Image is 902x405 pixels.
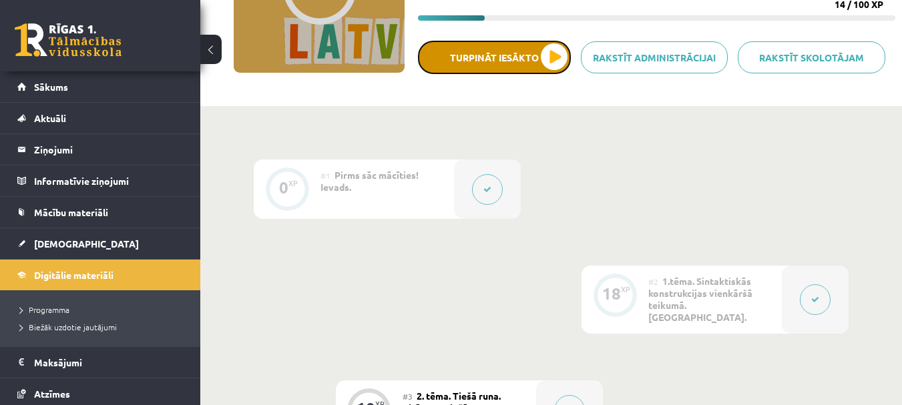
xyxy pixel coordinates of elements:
a: Rīgas 1. Tālmācības vidusskola [15,23,122,57]
span: Biežāk uzdotie jautājumi [20,322,117,332]
div: XP [621,286,630,293]
span: Digitālie materiāli [34,269,114,281]
span: [DEMOGRAPHIC_DATA] [34,238,139,250]
span: Mācību materiāli [34,206,108,218]
button: Turpināt iesākto [418,41,571,74]
legend: Ziņojumi [34,134,184,165]
div: XP [288,179,298,187]
a: Aktuāli [17,103,184,133]
span: #1 [320,170,330,181]
legend: Maksājumi [34,347,184,378]
div: 0 [279,181,288,193]
a: Rakstīt skolotājam [738,41,885,73]
span: #3 [403,391,413,402]
span: Programma [20,304,69,315]
a: Mācību materiāli [17,197,184,228]
legend: Informatīvie ziņojumi [34,165,184,196]
a: Biežāk uzdotie jautājumi [20,321,187,333]
a: Digitālie materiāli [17,260,184,290]
span: Atzīmes [34,388,70,400]
a: [DEMOGRAPHIC_DATA] [17,228,184,259]
a: Informatīvie ziņojumi [17,165,184,196]
span: #2 [648,276,658,287]
a: Rakstīt administrācijai [581,41,728,73]
a: Ziņojumi [17,134,184,165]
span: Pirms sāc mācīties! Ievads. [320,169,419,193]
a: Programma [20,304,187,316]
span: Sākums [34,81,68,93]
div: 18 [602,288,621,300]
span: Aktuāli [34,112,66,124]
a: Sākums [17,71,184,102]
span: 1.tēma. Sintaktiskās konstrukcijas vienkāršā teikumā. [GEOGRAPHIC_DATA]. [648,275,752,323]
a: Maksājumi [17,347,184,378]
